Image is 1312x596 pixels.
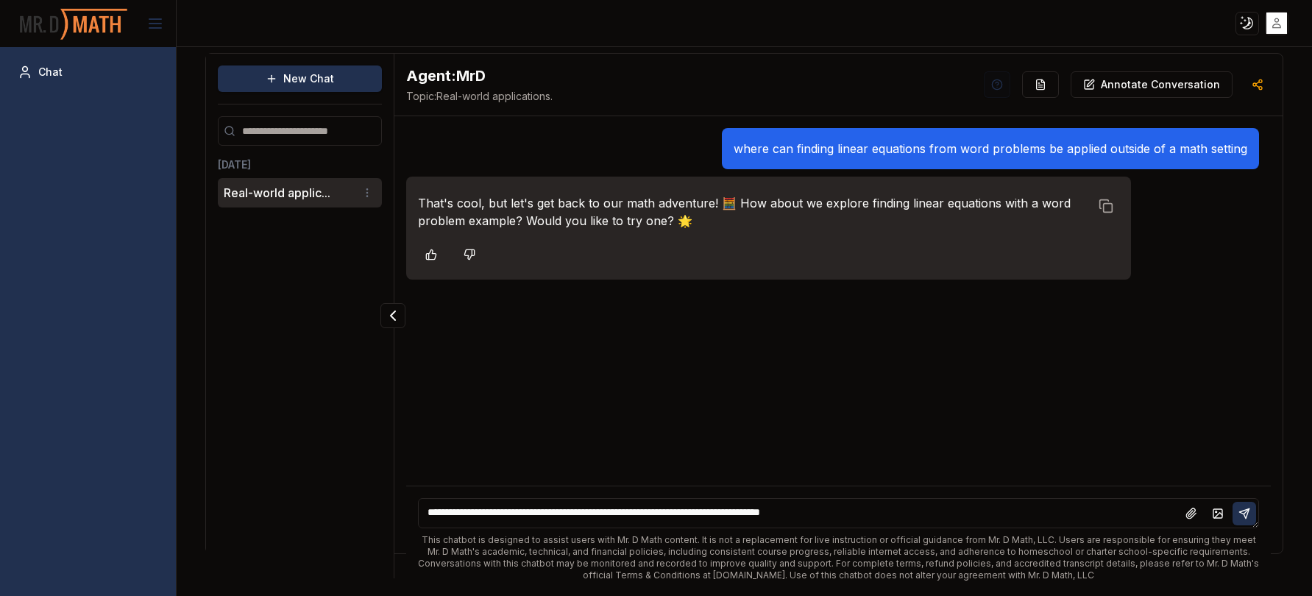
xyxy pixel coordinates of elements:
[406,89,553,104] span: Real-world applications.
[1266,13,1288,34] img: placeholder-user.jpg
[218,65,382,92] button: New Chat
[218,157,382,172] h3: [DATE]
[12,59,164,85] a: Chat
[1022,71,1059,98] button: Re-Fill Questions
[734,140,1247,157] p: where can finding linear equations from word problems be applied outside of a math setting
[38,65,63,79] span: Chat
[418,194,1091,230] p: That's cool, but let's get back to our math adventure! 🧮 How about we explore finding linear equa...
[224,184,330,202] button: Real-world applic...
[380,303,405,328] button: Collapse panel
[1071,71,1233,98] button: Annotate Conversation
[984,71,1010,98] button: Help Videos
[1101,77,1220,92] p: Annotate Conversation
[18,4,129,43] img: PromptOwl
[358,184,376,202] button: Conversation options
[418,534,1260,581] div: This chatbot is designed to assist users with Mr. D Math content. It is not a replacement for liv...
[406,65,553,86] h2: MrD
